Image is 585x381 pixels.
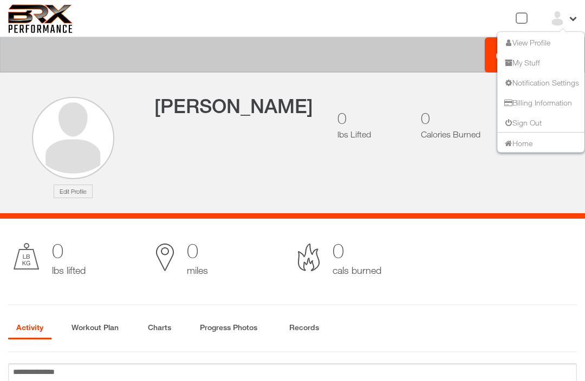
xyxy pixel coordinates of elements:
[32,97,114,179] img: ex-default-user.svg
[156,238,288,264] span: 0
[292,243,435,288] li: cals burned
[8,4,73,33] img: 6f7da32581c89ca25d665dc3aae533e4f14fe3ef_original.svg
[151,243,293,288] li: miles
[503,77,579,87] a: Notification Settings
[421,108,430,129] span: 0
[549,10,565,27] img: ex-default-user.svg
[281,317,328,339] li: Records
[8,317,51,339] li: Activity
[503,37,550,47] a: View Profile
[14,238,145,264] span: 0
[154,93,321,120] h2: [PERSON_NAME]
[421,129,493,140] div: Calories Burned
[54,185,93,198] a: Edit Profile
[503,138,532,147] a: Home
[8,243,151,288] li: lbs lifted
[192,317,269,339] li: Progress Photos
[485,37,577,73] a: Log Workout
[532,53,569,71] button: Post
[337,129,410,140] div: lbs Lifted
[503,97,572,107] a: Billing Information
[63,317,128,339] li: Workout Plan
[298,238,430,264] span: 0
[140,317,180,339] li: Charts
[503,117,542,127] a: Sign Out
[337,108,347,129] span: 0
[503,57,540,67] a: My Stuff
